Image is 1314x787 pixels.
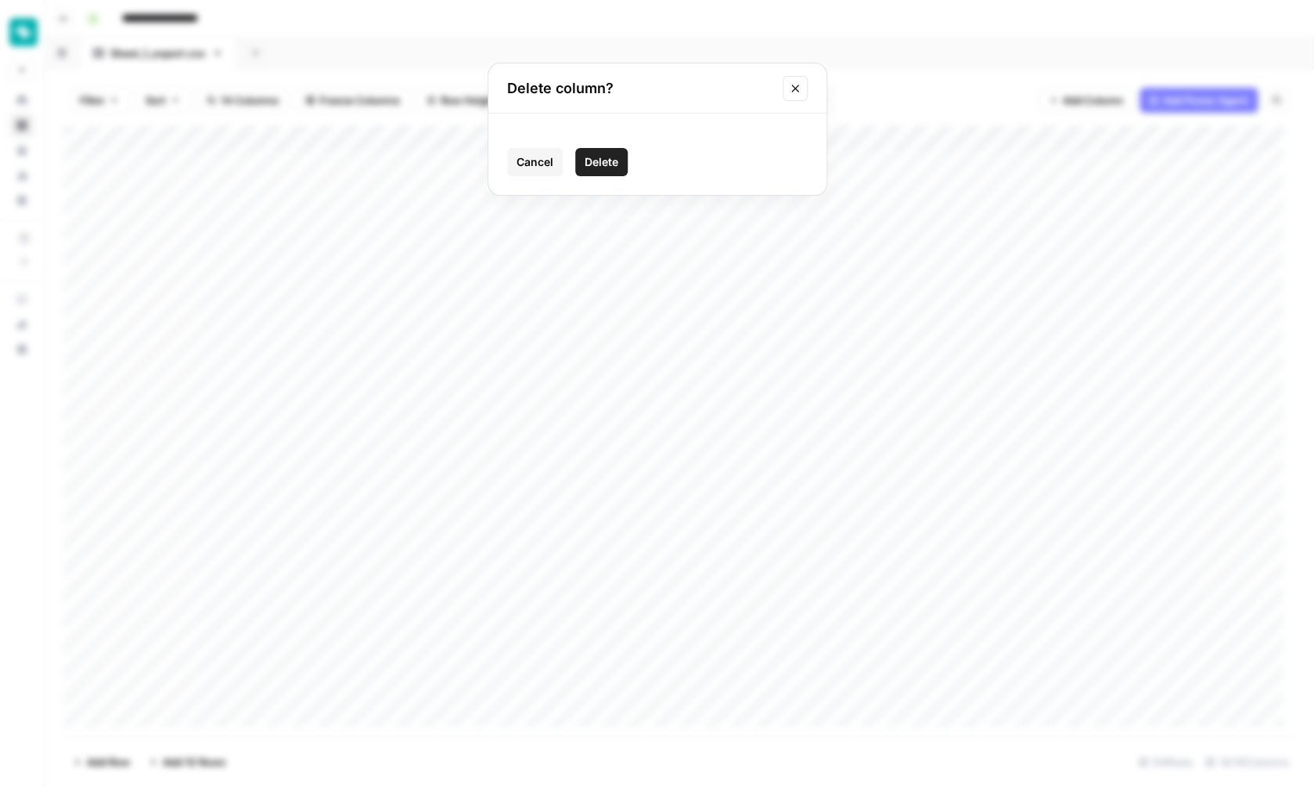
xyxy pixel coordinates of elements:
[507,148,563,176] button: Cancel
[575,148,628,176] button: Delete
[517,154,553,170] span: Cancel
[585,154,618,170] span: Delete
[507,78,773,99] h2: Delete column?
[783,76,808,101] button: Close modal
